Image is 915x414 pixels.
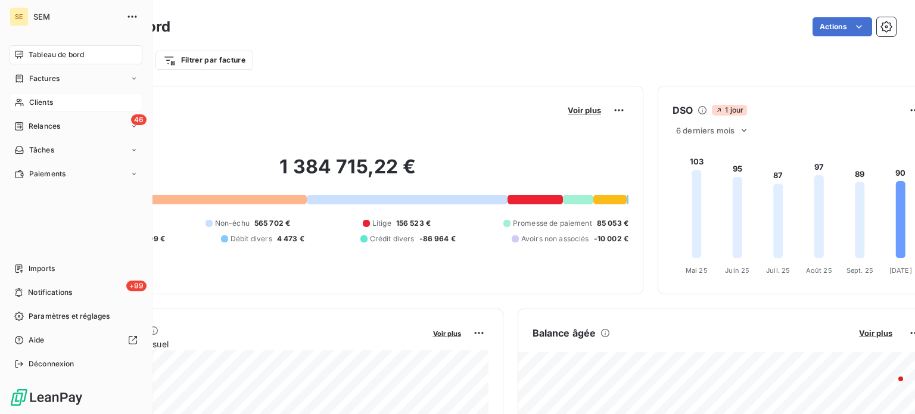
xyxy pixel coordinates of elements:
h6: DSO [673,103,693,117]
h2: 1 384 715,22 € [67,155,628,191]
span: Imports [29,263,55,274]
span: Factures [29,73,60,84]
span: -86 964 € [419,234,456,244]
span: Avoirs non associés [521,234,589,244]
span: 85 053 € [597,218,628,229]
span: 46 [131,114,147,125]
tspan: Août 25 [806,266,832,275]
span: 4 473 € [277,234,304,244]
span: Litige [372,218,391,229]
h6: Balance âgée [533,326,596,340]
span: Aide [29,335,45,345]
span: SEM [33,12,119,21]
div: SE [10,7,29,26]
span: Promesse de paiement [513,218,592,229]
a: Aide [10,331,142,350]
tspan: Juil. 25 [766,266,790,275]
span: Non-échu [215,218,250,229]
span: Voir plus [859,328,892,338]
tspan: Juin 25 [725,266,749,275]
span: Débit divers [231,234,272,244]
button: Voir plus [564,105,605,116]
span: Tableau de bord [29,49,84,60]
button: Filtrer par facture [155,51,253,70]
span: Crédit divers [370,234,415,244]
button: Voir plus [855,328,896,338]
span: 565 702 € [254,218,290,229]
iframe: Intercom live chat [874,373,903,402]
span: 6 derniers mois [676,126,735,135]
tspan: Mai 25 [686,266,708,275]
img: Logo LeanPay [10,388,83,407]
span: Paiements [29,169,66,179]
button: Voir plus [430,328,465,338]
tspan: [DATE] [889,266,912,275]
button: Actions [813,17,872,36]
span: +99 [126,281,147,291]
tspan: Sept. 25 [846,266,873,275]
span: Relances [29,121,60,132]
span: -10 002 € [594,234,628,244]
span: 156 523 € [396,218,431,229]
span: Notifications [28,287,72,298]
span: Voir plus [568,105,601,115]
span: Paramètres et réglages [29,311,110,322]
span: Voir plus [433,329,461,338]
span: Tâches [29,145,54,155]
span: Chiffre d'affaires mensuel [67,338,425,350]
span: Clients [29,97,53,108]
span: Déconnexion [29,359,74,369]
span: 1 jour [712,105,747,116]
